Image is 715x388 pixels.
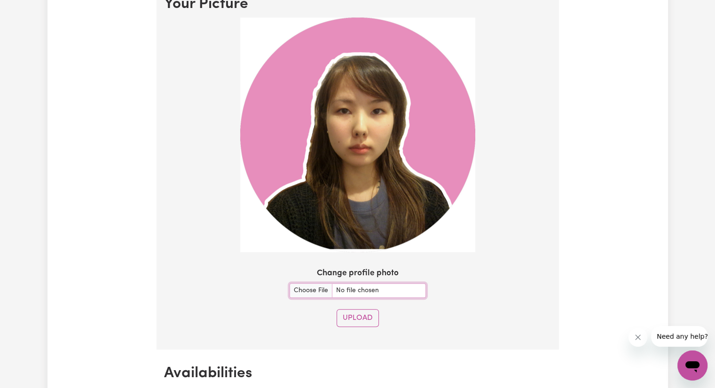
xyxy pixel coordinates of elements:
label: Change profile photo [317,267,399,279]
button: Upload [337,309,379,327]
h2: Availabilities [164,365,551,382]
iframe: Message from company [651,326,707,347]
iframe: Close message [629,328,647,347]
span: Need any help? [6,7,57,14]
iframe: Button to launch messaging window [677,350,707,380]
img: Z [240,17,475,252]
